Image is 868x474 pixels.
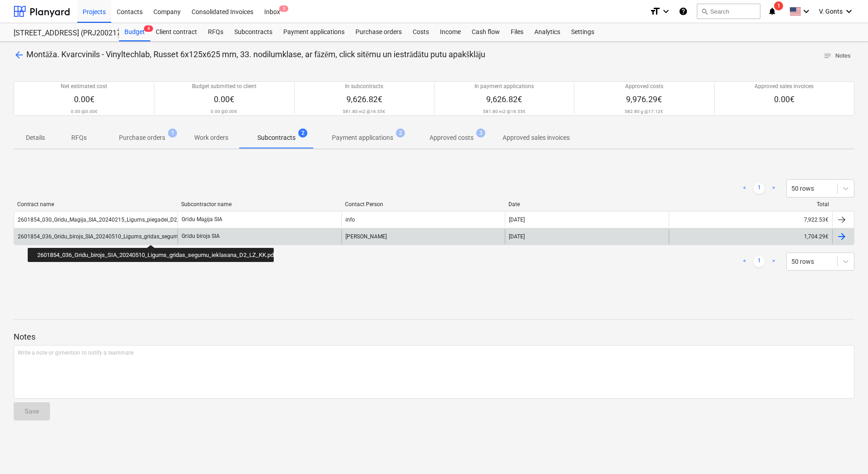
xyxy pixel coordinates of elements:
[178,212,341,227] div: Grīdu Maģija SIA
[407,23,434,41] a: Costs
[483,109,526,114] p: 581.80 m2 @ 16.55€
[350,23,407,41] a: Purchase orders
[279,5,288,12] span: 3
[345,201,502,207] div: Contact Person
[474,83,534,90] p: In payment applications
[25,133,46,143] p: Details
[820,49,854,63] button: Notes
[754,183,764,194] a: Page 1 is your current page
[192,83,256,90] p: Budget submitted to client
[18,217,253,223] div: 2601854_030_Gridu_Magija_SIA_20240215_Ligums_piegadei_D2_14.02.2024_KK_LZ_SP_MP.pdf
[194,133,228,143] p: Work orders
[774,94,794,104] span: 0.00€
[486,94,522,104] span: 9,626.82€
[509,217,525,223] div: [DATE]
[824,51,851,61] span: Notes
[26,49,485,59] span: Montāža. Kvarcvinils - Vinyltechlab, Russet 6x125x625 mm, 33. nodilumklase, ar fāzēm, click sitēm...
[168,128,177,138] span: 1
[669,229,832,244] div: 1,704.29€
[503,133,570,143] p: Approved sales invoices
[119,133,165,143] p: Purchase orders
[278,23,350,41] a: Payment applications
[824,52,832,60] span: notes
[144,25,153,32] span: 8
[505,23,529,41] a: Files
[17,201,174,207] div: Contract name
[396,128,405,138] span: 2
[202,23,229,41] a: RFQs
[566,23,600,41] a: Settings
[71,109,98,114] p: 0.00 @ 0.00€
[14,29,108,38] div: [STREET_ADDRESS] (PRJ2002170, Čiekuru mājas)2601854
[672,201,829,207] div: Total
[509,233,525,240] div: [DATE]
[429,133,473,143] p: Approved costs
[341,229,505,244] div: [PERSON_NAME]
[68,133,90,143] p: RFQs
[341,212,505,227] div: info
[345,83,383,90] p: In subcontracts
[768,256,779,267] a: Next page
[476,128,485,138] span: 3
[229,23,278,41] a: Subcontracts
[298,128,307,138] span: 2
[119,23,150,41] a: Budget8
[61,83,107,90] p: Net estimated cost
[14,49,25,60] span: arrow_back
[74,94,94,104] span: 0.00€
[150,23,202,41] a: Client contract
[625,83,663,90] p: Approved costs
[739,256,750,267] a: Previous page
[529,23,566,41] a: Analytics
[211,109,237,114] p: 0.00 @ 0.00€
[739,183,750,194] a: Previous page
[214,94,234,104] span: 0.00€
[625,109,663,114] p: 582.80 g @ 17.12€
[669,212,832,227] div: 7,922.53€
[755,83,814,90] p: Approved sales invoices
[768,183,779,194] a: Next page
[343,109,385,114] p: 581.80 m2 @ 16.55€
[346,94,382,104] span: 9,626.82€
[823,430,868,474] iframe: Chat Widget
[626,94,662,104] span: 9,976.29€
[119,23,150,41] div: Budget
[257,133,296,143] p: Subcontracts
[754,256,764,267] a: Page 1 is your current page
[466,23,505,41] a: Cash flow
[508,201,665,207] div: Date
[18,233,244,240] div: 2601854_036_Gridu_birojs_SIA_20240510_Ligums_gridas_segumu_ieklasana_D2_LZ_KK.pdf
[181,201,338,207] div: Subcontractor name
[434,23,466,41] a: Income
[14,331,854,342] p: Notes
[332,133,393,143] p: Payment applications
[178,229,341,244] div: Grīdu birojs SIA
